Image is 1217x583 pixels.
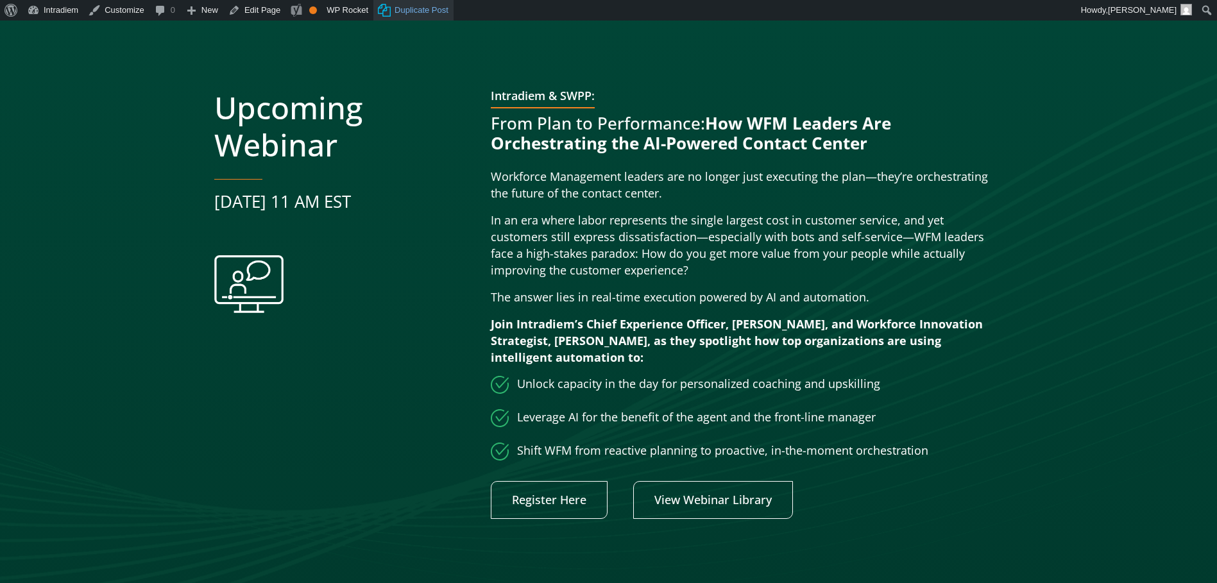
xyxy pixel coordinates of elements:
strong: Join Intradiem’s Chief Experience Officer, [PERSON_NAME], and Workforce Innovation Strategist, [P... [491,316,983,365]
h3: Intradiem & SWPP: [491,89,595,108]
p: In an era where labor represents the single largest cost in customer service, and yet customers s... [491,212,1003,279]
p: The answer lies in real-time execution powered by AI and automation. [491,289,1003,306]
p: Workforce Management leaders are no longer just executing the plan—they’re orchestrating the futu... [491,169,1003,202]
strong: How WFM Leaders Are Orchestrating the AI-Powered Contact Center [491,112,891,155]
p: [DATE] 11 AM EST [214,190,470,214]
span: [PERSON_NAME] [1108,5,1177,15]
a: Link opens in a new window [491,481,608,519]
li: Leverage AI for the benefit of the agent and the front-line manager [491,409,1003,427]
h2: Upcoming Webinar [214,89,470,163]
li: Unlock capacity in the day for personalized coaching and upskilling [491,376,1003,394]
h3: From Plan to Performance: [491,114,1003,153]
a: Link opens in a new window [633,481,793,519]
div: OK [309,6,317,14]
li: Shift WFM from reactive planning to proactive, in-the-moment orchestration [491,443,1003,460]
